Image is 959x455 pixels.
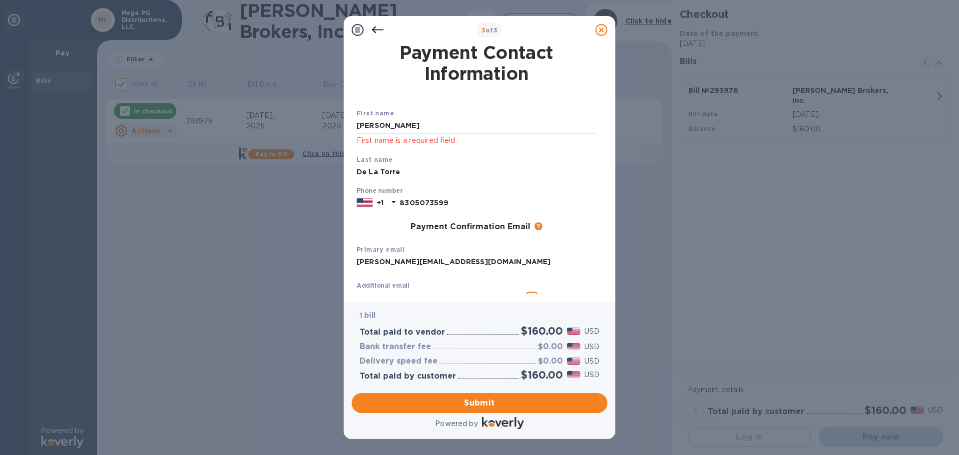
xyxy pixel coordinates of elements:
img: USD [567,371,580,378]
button: Submit [352,393,607,413]
p: USD [584,326,599,337]
label: Additional email [357,283,410,289]
input: Enter your first name [357,118,596,133]
h3: Bank transfer fee [360,342,431,352]
input: Enter your phone number [400,195,596,210]
h3: $0.00 [538,357,563,366]
h3: Payment Confirmation Email [411,222,530,232]
b: Last name [357,156,393,163]
u: Add to the list [542,294,596,302]
p: +1 [377,198,384,208]
p: USD [584,370,599,380]
p: Powered by [435,419,478,429]
label: Phone number [357,188,403,194]
p: First name is a required field [357,135,596,146]
input: Enter additional email [357,290,522,305]
h3: Total paid to vendor [360,328,445,337]
h2: $160.00 [521,369,563,381]
b: Primary email [357,246,405,253]
h1: Payment Contact Information [357,42,596,84]
span: Submit [360,397,599,409]
h3: Delivery speed fee [360,357,438,366]
p: USD [584,342,599,352]
img: Logo [482,417,524,429]
p: USD [584,356,599,367]
h3: $0.00 [538,342,563,352]
b: First name [357,109,394,117]
input: Enter your last name [357,165,596,180]
h2: $160.00 [521,325,563,337]
input: Enter your primary name [357,255,596,270]
b: 1 bill [360,311,376,319]
img: USD [567,358,580,365]
img: USD [567,343,580,350]
h3: Total paid by customer [360,372,456,381]
span: 3 [481,26,485,34]
b: of 3 [481,26,498,34]
img: USD [567,328,580,335]
img: US [357,197,373,208]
